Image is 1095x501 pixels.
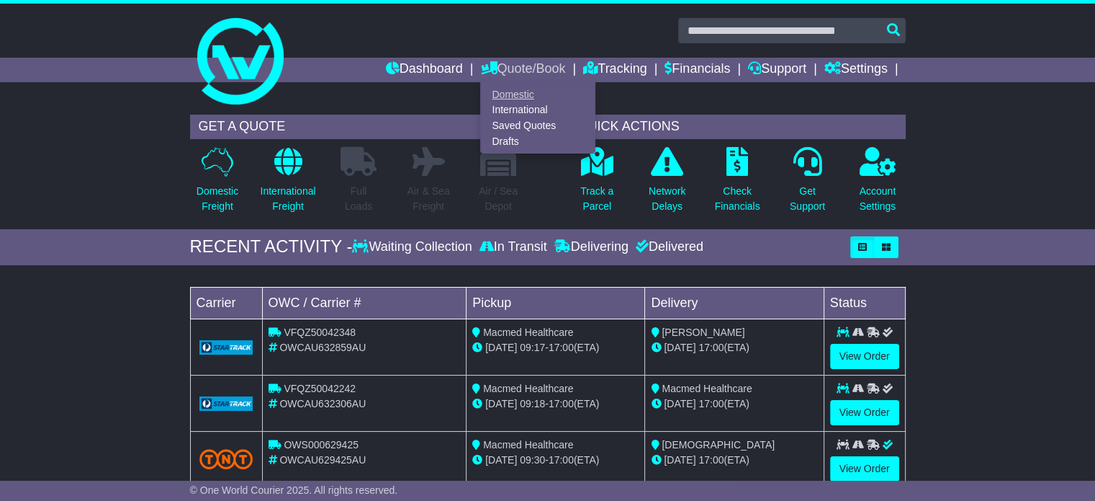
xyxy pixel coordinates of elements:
[698,398,724,409] span: 17:00
[830,456,899,482] a: View Order
[472,396,639,412] div: - (ETA)
[483,383,573,394] span: Macmed Healthcare
[580,184,613,214] p: Track a Parcel
[279,398,366,409] span: OWCAU632306AU
[790,184,825,214] p: Get Support
[580,146,614,222] a: Track aParcel
[824,58,888,82] a: Settings
[824,287,905,319] td: Status
[190,115,526,139] div: GET A QUOTE
[483,327,573,338] span: Macmed Healthcare
[520,454,545,466] span: 09:30
[859,146,897,222] a: AccountSettings
[190,236,353,257] div: RECENT ACTIVITY -
[549,398,574,409] span: 17:00
[664,454,695,466] span: [DATE]
[481,133,595,149] a: Drafts
[830,344,899,369] a: View Order
[483,439,573,451] span: Macmed Healthcare
[279,342,366,353] span: OWCAU632859AU
[632,239,703,255] div: Delivered
[479,184,518,214] p: Air / Sea Depot
[664,342,695,353] span: [DATE]
[830,400,899,425] a: View Order
[715,184,760,214] p: Check Financials
[472,453,639,468] div: - (ETA)
[284,439,359,451] span: OWS000629425
[520,398,545,409] span: 09:18
[714,146,761,222] a: CheckFinancials
[789,146,826,222] a: GetSupport
[651,396,817,412] div: (ETA)
[190,287,262,319] td: Carrier
[199,449,253,469] img: TNT_Domestic.png
[648,146,686,222] a: NetworkDelays
[407,184,449,214] p: Air & Sea Freight
[279,454,366,466] span: OWCAU629425AU
[662,327,744,338] span: [PERSON_NAME]
[520,342,545,353] span: 09:17
[551,239,632,255] div: Delivering
[485,454,517,466] span: [DATE]
[386,58,463,82] a: Dashboard
[196,146,239,222] a: DomesticFreight
[481,118,595,134] a: Saved Quotes
[259,146,316,222] a: InternationalFreight
[664,398,695,409] span: [DATE]
[651,340,817,355] div: (ETA)
[352,239,475,255] div: Waiting Collection
[698,454,724,466] span: 17:00
[651,453,817,468] div: (ETA)
[860,184,896,214] p: Account Settings
[284,327,356,338] span: VFQZ50042348
[698,342,724,353] span: 17:00
[549,454,574,466] span: 17:00
[664,58,730,82] a: Financials
[284,383,356,394] span: VFQZ50042242
[467,287,645,319] td: Pickup
[197,184,238,214] p: Domestic Freight
[190,484,398,496] span: © One World Courier 2025. All rights reserved.
[748,58,806,82] a: Support
[480,82,595,154] div: Quote/Book
[649,184,685,214] p: Network Delays
[476,239,551,255] div: In Transit
[341,184,377,214] p: Full Loads
[645,287,824,319] td: Delivery
[199,396,253,411] img: GetCarrierServiceLogo
[485,342,517,353] span: [DATE]
[262,287,467,319] td: OWC / Carrier #
[583,58,646,82] a: Tracking
[485,398,517,409] span: [DATE]
[260,184,315,214] p: International Freight
[549,342,574,353] span: 17:00
[662,383,752,394] span: Macmed Healthcare
[481,102,595,118] a: International
[662,439,775,451] span: [DEMOGRAPHIC_DATA]
[199,340,253,355] img: GetCarrierServiceLogo
[569,115,906,139] div: QUICK ACTIONS
[481,87,595,102] a: Domestic
[480,58,565,82] a: Quote/Book
[472,340,639,355] div: - (ETA)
